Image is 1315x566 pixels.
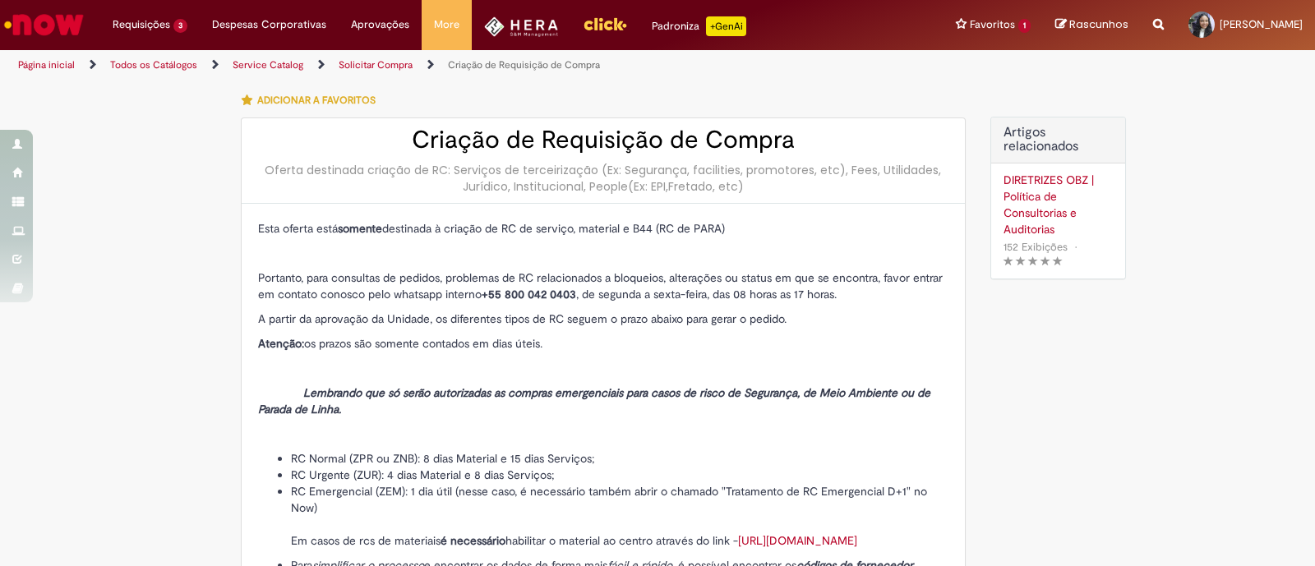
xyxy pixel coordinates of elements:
strong: é necessário [441,533,505,548]
span: Favoritos [970,16,1015,33]
span: Requisições [113,16,170,33]
a: DIRETRIZES OBZ | Política de Consultorias e Auditorias [1004,172,1113,237]
a: Service Catalog [233,58,303,71]
span: Adicionar a Favoritos [257,94,376,107]
span: • [1071,236,1081,258]
a: Criação de Requisição de Compra [448,58,600,71]
span: Despesas Corporativas [212,16,326,33]
p: Portanto, para consultas de pedidos, problemas de RC relacionados a bloqueios, alterações ou stat... [258,269,948,302]
h2: Criação de Requisição de Compra [258,127,948,154]
a: Página inicial [18,58,75,71]
strong: somente [338,221,382,236]
span: Rascunhos [1069,16,1128,32]
button: Adicionar a Favoritos [241,83,385,117]
li: RC Urgente (ZUR): 4 dias Material e 8 dias Serviços; [291,467,948,483]
div: Padroniza [652,16,746,36]
img: ServiceNow [2,8,86,41]
li: RC Emergencial (ZEM): 1 dia útil (nesse caso, é necessário também abrir o chamado "Tratamento de ... [291,483,948,549]
p: os prazos são somente contados em dias úteis. [258,335,948,352]
li: RC Normal (ZPR ou ZNB): 8 dias Material e 15 dias Serviços; [291,450,948,467]
a: Todos os Catálogos [110,58,197,71]
img: click_logo_yellow_360x200.png [583,12,627,36]
span: 3 [173,19,187,33]
a: [URL][DOMAIN_NAME] [738,533,857,548]
span: 152 Exibições [1004,240,1068,254]
img: HeraLogo.png [484,16,559,37]
p: +GenAi [706,16,746,36]
h3: Artigos relacionados [1004,126,1113,154]
span: More [434,16,459,33]
strong: Atenção: [258,336,304,351]
ul: Trilhas de página [12,50,865,81]
strong: +55 800 042 0403 [482,287,576,301]
span: 1 [1018,19,1031,33]
span: [PERSON_NAME] [1220,17,1303,31]
p: A partir da aprovação da Unidade, os diferentes tipos de RC seguem o prazo abaixo para gerar o pe... [258,311,948,327]
a: Solicitar Compra [339,58,413,71]
a: Rascunhos [1055,17,1128,33]
p: Esta oferta está destinada à criação de RC de serviço, material e B44 (RC de PARA) [258,220,948,237]
div: Oferta destinada criação de RC: Serviços de terceirização (Ex: Segurança, facilities, promotores,... [258,162,948,195]
span: Aprovações [351,16,409,33]
em: Lembrando que só serão autorizadas as compras emergenciais para casos de risco de Segurança, de M... [258,385,930,416]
